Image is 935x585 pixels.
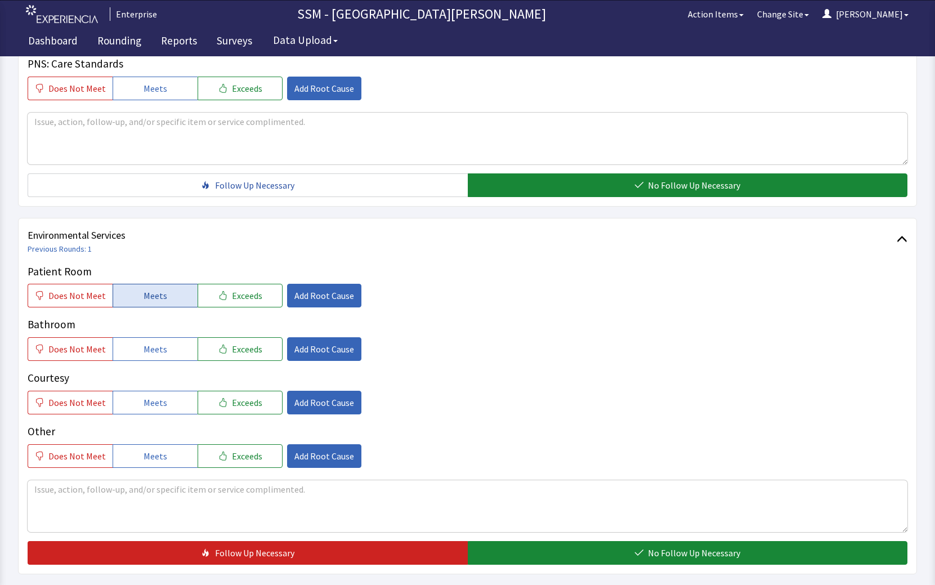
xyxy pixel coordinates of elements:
div: Enterprise [110,7,157,21]
button: Add Root Cause [287,77,361,100]
button: Add Root Cause [287,391,361,414]
img: experiencia_logo.png [26,5,98,24]
span: Does Not Meet [48,289,106,302]
button: Exceeds [198,391,283,414]
button: Exceeds [198,337,283,361]
button: Change Site [750,3,816,25]
a: Previous Rounds: 1 [28,244,92,254]
a: Rounding [89,28,150,56]
span: Meets [144,449,167,463]
button: Add Root Cause [287,284,361,307]
p: Patient Room [28,264,907,280]
p: Bathroom [28,316,907,333]
span: Does Not Meet [48,449,106,463]
span: Meets [144,82,167,95]
span: No Follow Up Necessary [648,178,740,192]
a: Dashboard [20,28,86,56]
a: Surveys [208,28,261,56]
button: Exceeds [198,284,283,307]
button: Does Not Meet [28,391,113,414]
button: Exceeds [198,444,283,468]
span: Follow Up Necessary [215,546,294,560]
button: Action Items [681,3,750,25]
button: Data Upload [266,30,345,51]
button: Follow Up Necessary [28,173,468,197]
p: Courtesy [28,370,907,386]
span: No Follow Up Necessary [648,546,740,560]
span: Add Root Cause [294,82,354,95]
button: Add Root Cause [287,444,361,468]
button: Does Not Meet [28,337,113,361]
button: Does Not Meet [28,77,113,100]
span: Exceeds [232,82,262,95]
button: Add Root Cause [287,337,361,361]
span: Meets [144,396,167,409]
button: Follow Up Necessary [28,541,468,565]
span: Add Root Cause [294,289,354,302]
span: Does Not Meet [48,396,106,409]
button: Meets [113,337,198,361]
button: No Follow Up Necessary [468,173,908,197]
span: Exceeds [232,396,262,409]
button: Meets [113,77,198,100]
button: Does Not Meet [28,284,113,307]
p: Other [28,423,907,440]
button: Does Not Meet [28,444,113,468]
a: Reports [153,28,205,56]
button: Meets [113,391,198,414]
span: Does Not Meet [48,342,106,356]
span: Exceeds [232,342,262,356]
button: Meets [113,444,198,468]
button: Exceeds [198,77,283,100]
span: Does Not Meet [48,82,106,95]
span: Follow Up Necessary [215,178,294,192]
span: Add Root Cause [294,396,354,409]
span: Environmental Services [28,227,897,243]
button: Meets [113,284,198,307]
button: [PERSON_NAME] [816,3,915,25]
span: Exceeds [232,289,262,302]
span: Meets [144,342,167,356]
button: No Follow Up Necessary [468,541,908,565]
span: Add Root Cause [294,342,354,356]
span: Exceeds [232,449,262,463]
span: Add Root Cause [294,449,354,463]
span: Meets [144,289,167,302]
p: SSM - [GEOGRAPHIC_DATA][PERSON_NAME] [162,5,681,23]
p: PNS: Care Standards [28,56,907,72]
